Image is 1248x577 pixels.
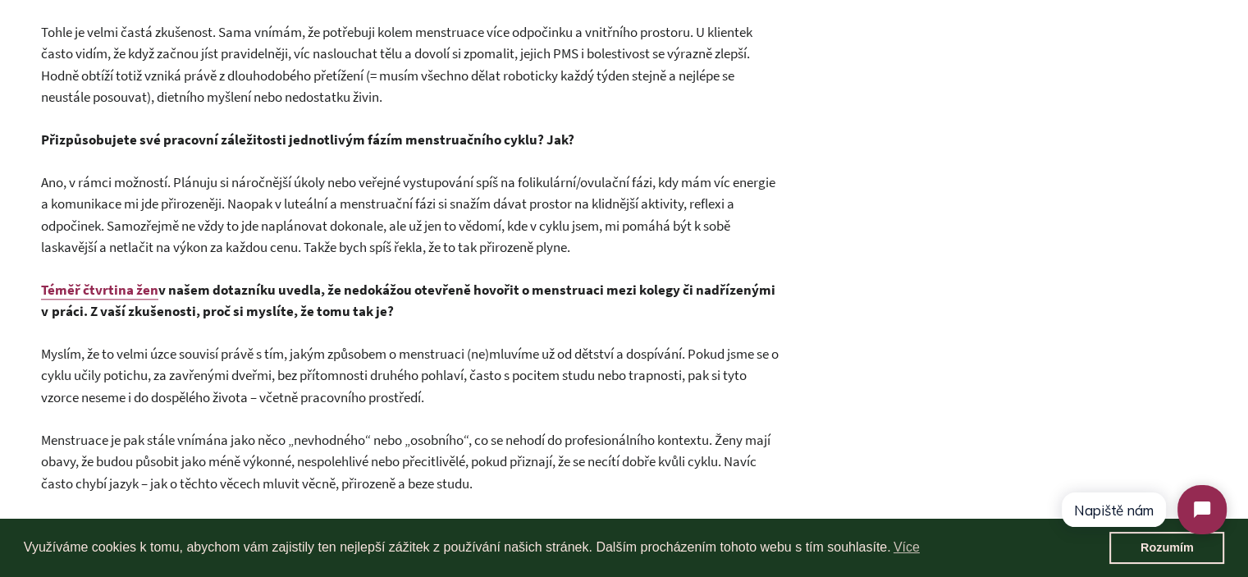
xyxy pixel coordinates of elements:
iframe: Tidio Chat [1046,471,1241,548]
a: Téměř čtvrtina žen [41,281,158,300]
span: Myslím, že to velmi úzce souvisí právě s tím, jakým způsobem o menstruaci (ne)mluvíme už od dětst... [41,345,779,406]
span: Tohle je velmi častá zkušenost. Sama vnímám, že potřebuji kolem menstruace více odpočinku a vnitř... [41,23,752,107]
a: learn more about cookies [891,535,922,560]
strong: v našem dotazníku uvedla, že nedokážou otevřeně hovořit o menstruaci mezi kolegy či nadřízenými v... [41,281,775,321]
span: Ano, v rámci možností. Plánuju si náročnější úkoly nebo veřejné vystupování spíš na folikulární/o... [41,173,775,257]
strong: Přizpůsobujete své pracovní záležitosti jednotlivým fázím menstruačního cyklu? Jak? [41,131,574,149]
span: Menstruace je pak stále vnímána jako něco „nevhodného“ nebo „osobního“, co se nehodí do profesion... [41,431,770,492]
span: Využíváme cookies k tomu, abychom vám zajistily ten nejlepší zážitek z používání našich stránek. ... [24,535,1109,560]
